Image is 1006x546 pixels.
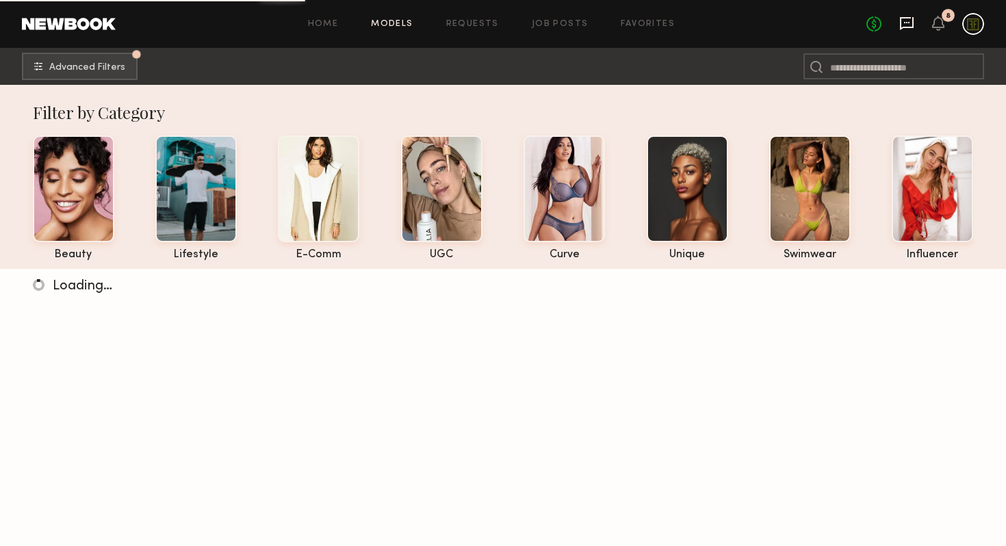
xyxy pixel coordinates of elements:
[401,249,482,261] div: UGC
[621,20,675,29] a: Favorites
[946,12,951,20] div: 8
[446,20,499,29] a: Requests
[155,249,237,261] div: lifestyle
[892,249,973,261] div: influencer
[769,249,851,261] div: swimwear
[278,249,359,261] div: e-comm
[647,249,728,261] div: unique
[532,20,589,29] a: Job Posts
[308,20,339,29] a: Home
[33,101,974,123] div: Filter by Category
[53,280,112,293] span: Loading…
[371,20,413,29] a: Models
[524,249,605,261] div: curve
[22,53,138,80] button: Advanced Filters
[49,63,125,73] span: Advanced Filters
[33,249,114,261] div: beauty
